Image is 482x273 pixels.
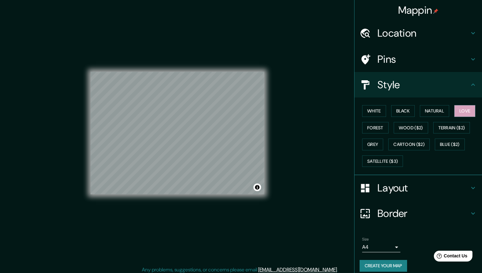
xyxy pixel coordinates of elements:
button: Love [454,105,475,117]
iframe: Help widget launcher [425,248,475,266]
div: Border [354,201,482,226]
button: Toggle attribution [253,183,261,191]
button: Natural [420,105,449,117]
button: Blue ($2) [435,139,465,150]
button: Forest [362,122,389,134]
h4: Layout [377,182,469,194]
button: Terrain ($2) [433,122,470,134]
button: White [362,105,386,117]
button: Grey [362,139,383,150]
div: Pins [354,47,482,72]
canvas: Map [91,72,264,194]
div: Layout [354,175,482,201]
label: Size [362,237,369,242]
button: Satellite ($3) [362,155,403,167]
button: Black [391,105,415,117]
h4: Style [377,78,469,91]
button: Wood ($2) [394,122,428,134]
div: Style [354,72,482,97]
button: Create your map [360,260,407,272]
button: Cartoon ($2) [388,139,430,150]
a: [EMAIL_ADDRESS][DOMAIN_NAME] [258,266,337,273]
img: pin-icon.png [433,9,438,14]
h4: Border [377,207,469,220]
div: A4 [362,242,400,252]
h4: Mappin [398,4,439,17]
div: Location [354,20,482,46]
h4: Pins [377,53,469,66]
h4: Location [377,27,469,40]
